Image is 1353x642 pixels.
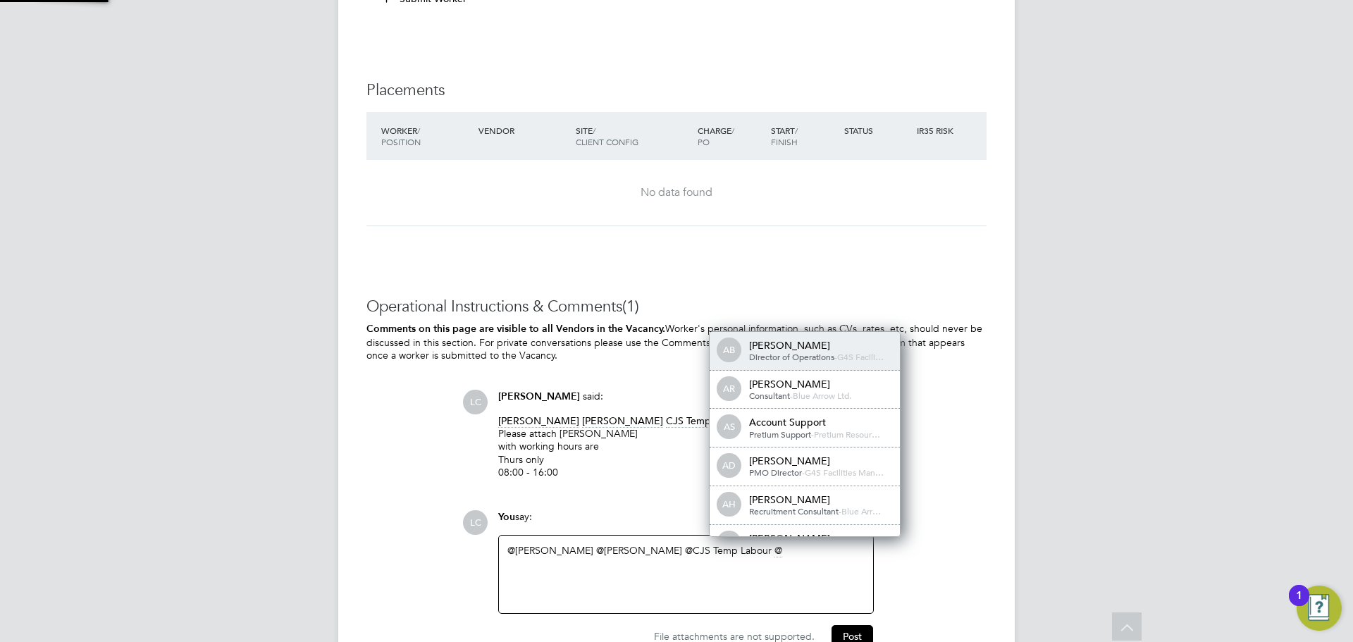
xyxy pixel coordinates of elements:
span: AD [718,455,741,477]
p: Worker's personal information, such as CVs, rates, etc, should never be discussed in this section... [366,322,987,362]
div: Worker [378,118,475,154]
span: LC [463,390,488,414]
span: said: [583,390,603,402]
a: @[PERSON_NAME] [596,544,682,557]
span: / PO [698,125,734,147]
div: No data found [381,185,972,200]
span: AR [718,378,741,400]
p: Please attach [PERSON_NAME] with working hours are Thurs only 08:00 - 16:00 [498,414,874,479]
div: Charge [694,118,767,154]
div: Site [572,118,694,154]
div: 1 [1296,595,1302,614]
span: G4S Facilities Man… [805,467,884,478]
div: Account Support [749,416,890,428]
span: CJS Temp Labour [666,414,745,428]
div: ​ ​ ​ [507,544,865,605]
div: [PERSON_NAME] [749,455,890,467]
div: say: [498,510,874,535]
button: Open Resource Center, 1 new notification [1297,586,1342,631]
span: Pretium Support [749,428,811,440]
div: Status [841,118,914,143]
span: LC [463,510,488,535]
div: Vendor [475,118,572,143]
span: - [802,467,805,478]
span: AB [718,339,741,362]
span: G4S Facili… [837,351,884,362]
span: [PERSON_NAME] [498,390,580,402]
span: You [498,511,515,523]
div: [PERSON_NAME] [749,493,890,506]
span: AH [718,493,741,516]
div: Start [767,118,841,154]
span: - [839,505,841,517]
div: IR35 Risk [913,118,962,143]
span: (1) [622,297,639,316]
span: / Position [381,125,421,147]
span: AL [718,532,741,555]
span: AS [718,416,741,438]
h3: Placements [366,80,987,101]
span: / Finish [771,125,798,147]
span: Blue Arr… [841,505,881,517]
div: [PERSON_NAME] [749,532,890,545]
span: Consultant [749,390,790,401]
span: Pretium Resour… [814,428,880,440]
span: - [811,428,814,440]
div: [PERSON_NAME] [749,339,890,352]
span: Director of Operations [749,351,834,362]
h3: Operational Instructions & Comments [366,297,987,317]
span: Recruitment Consultant [749,505,839,517]
span: - [834,351,837,362]
a: @CJS Temp Labour [685,544,772,557]
span: [PERSON_NAME] [498,414,579,428]
span: [PERSON_NAME] [582,414,663,428]
div: [PERSON_NAME] [749,378,890,390]
span: / Client Config [576,125,638,147]
span: Blue Arrow Ltd. [793,390,851,401]
span: PMO Director [749,467,802,478]
a: @[PERSON_NAME] [507,544,593,557]
b: Comments on this page are visible to all Vendors in the Vacancy. [366,323,665,335]
span: - [790,390,793,401]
